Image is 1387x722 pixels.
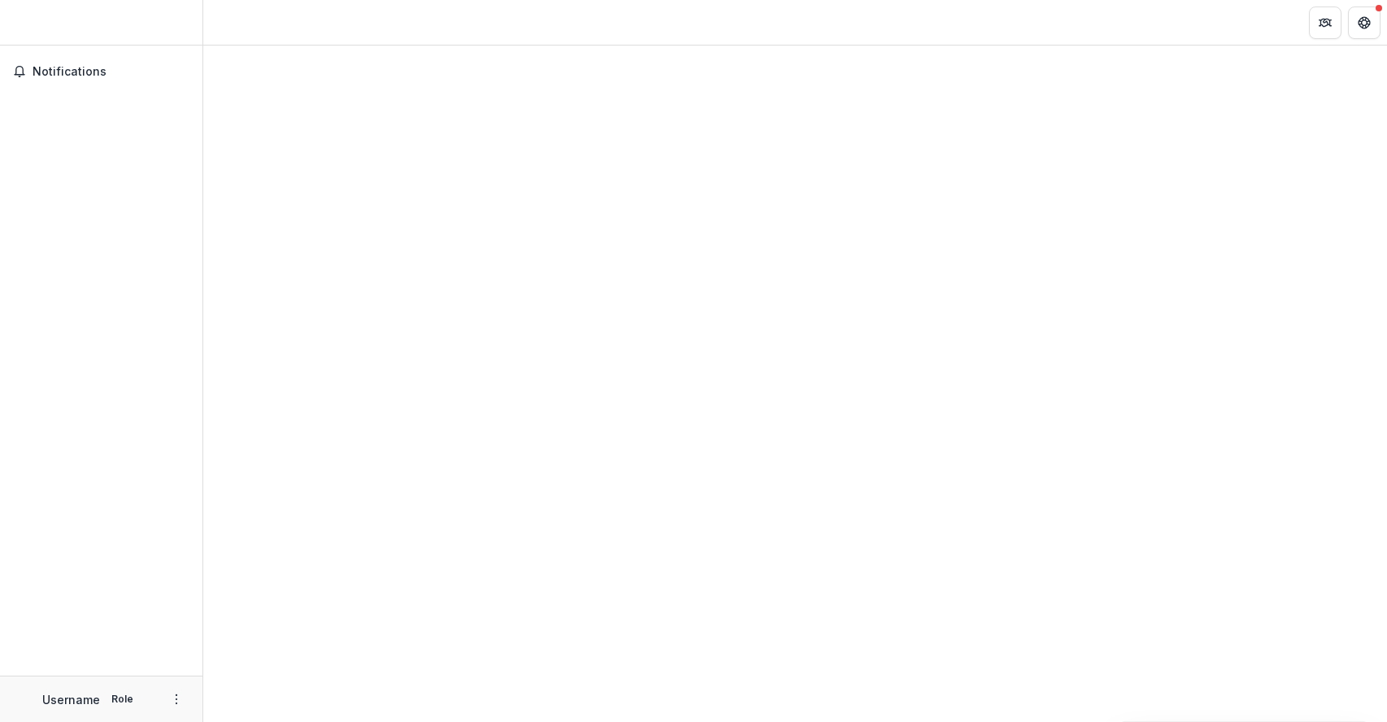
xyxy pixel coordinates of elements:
p: Role [107,692,138,707]
button: Notifications [7,59,196,85]
button: More [167,689,186,709]
span: Notifications [33,65,189,79]
p: Username [42,691,100,708]
button: Partners [1309,7,1341,39]
button: Get Help [1348,7,1380,39]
